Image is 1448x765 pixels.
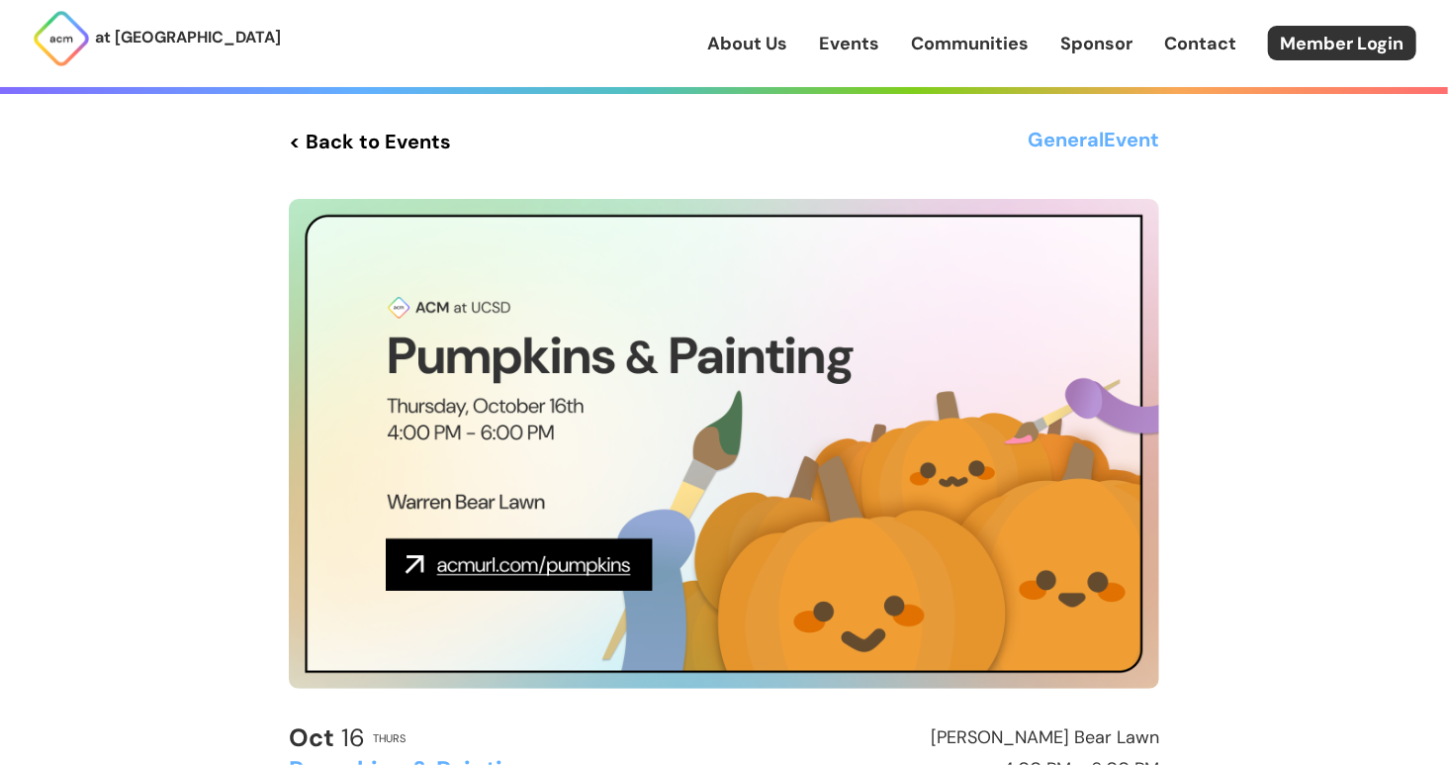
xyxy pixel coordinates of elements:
a: Communities [911,31,1029,56]
h2: 16 [289,724,365,752]
img: ACM Logo [32,9,91,68]
h3: General Event [1028,124,1159,159]
h2: Thurs [373,732,406,744]
a: at [GEOGRAPHIC_DATA] [32,9,281,68]
a: Contact [1164,31,1236,56]
a: Sponsor [1060,31,1132,56]
b: Oct [289,721,334,754]
h2: [PERSON_NAME] Bear Lawn [733,728,1159,748]
img: Event Cover Photo [289,199,1159,689]
a: Events [819,31,879,56]
p: at [GEOGRAPHIC_DATA] [95,25,281,50]
a: < Back to Events [289,124,451,159]
a: About Us [707,31,787,56]
a: Member Login [1268,26,1416,60]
